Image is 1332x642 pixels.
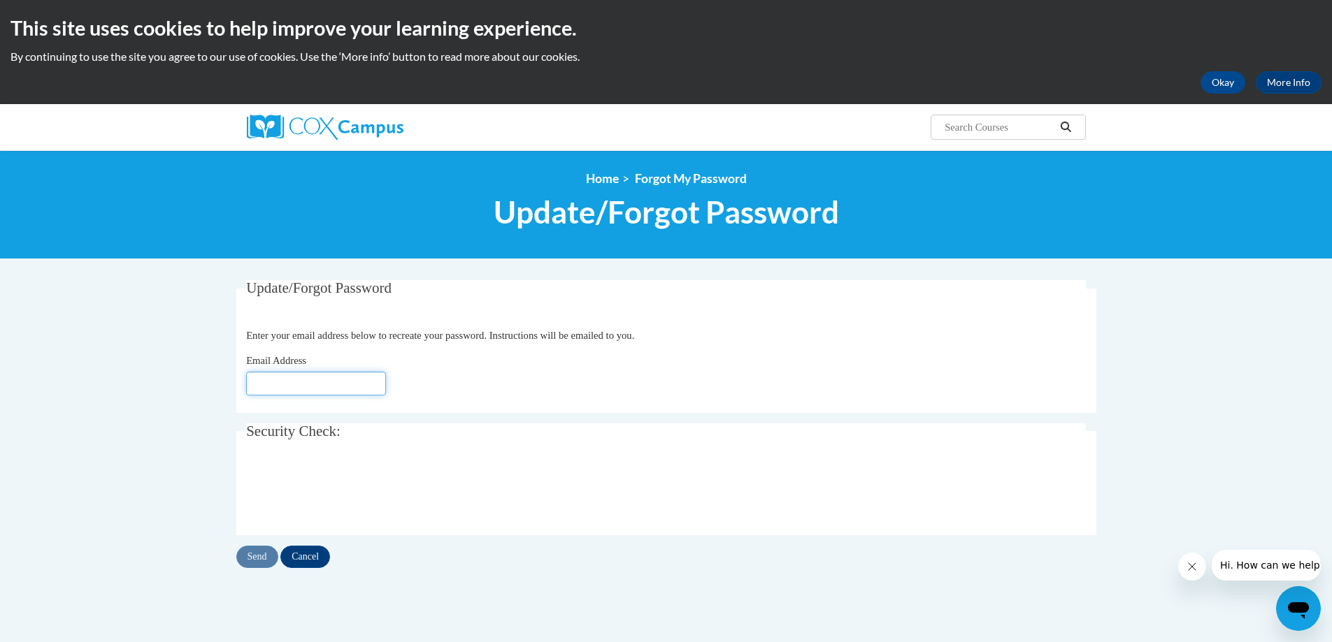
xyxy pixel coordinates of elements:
[635,171,747,186] span: Forgot My Password
[8,10,113,21] span: Hi. How can we help?
[1055,119,1076,136] button: Search
[1256,71,1322,94] a: More Info
[10,14,1322,42] h2: This site uses cookies to help improve your learning experience.
[1212,550,1321,581] iframe: Message from company
[247,115,403,140] img: Cox Campus
[246,372,386,395] input: Email
[1178,553,1206,581] iframe: Close message
[943,119,1055,136] input: Search Courses
[280,546,330,568] input: Cancel
[494,194,839,231] span: Update/Forgot Password
[246,330,634,341] span: Enter your email address below to recreate your password. Instructions will be emailed to you.
[246,279,392,296] span: Update/Forgot Password
[1201,71,1245,94] button: Okay
[246,355,306,366] span: Email Address
[586,171,619,186] a: Home
[1276,586,1321,631] iframe: Button to launch messaging window
[10,49,1322,64] p: By continuing to use the site you agree to our use of cookies. Use the ‘More info’ button to read...
[247,115,513,140] a: Cox Campus
[246,463,459,518] iframe: reCAPTCHA
[246,423,341,439] span: Security Check:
